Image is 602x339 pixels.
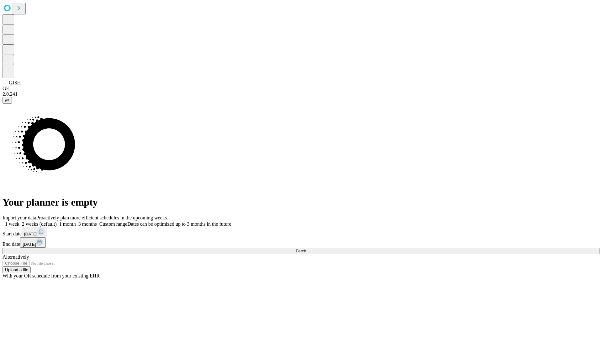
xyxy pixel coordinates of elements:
span: With your OR schedule from your existing EHR [3,273,100,278]
button: [DATE] [20,237,46,248]
span: Proactively plan more efficient schedules in the upcoming weeks. [36,215,168,220]
span: 1 week [5,221,19,227]
span: @ [5,98,9,103]
button: @ [3,97,12,104]
span: 3 months [78,221,97,227]
button: Fetch [3,248,599,254]
span: Custom range [99,221,127,227]
span: [DATE] [23,242,36,247]
div: Start date [3,227,599,237]
span: Fetch [296,249,306,253]
span: 1 month [59,221,76,227]
span: 2 weeks (default) [22,221,57,227]
button: [DATE] [22,227,47,237]
button: Upload a file [3,266,31,273]
div: GEI [3,86,599,91]
div: 2.0.241 [3,91,599,97]
span: Dates can be optimized up to 3 months in the future. [127,221,232,227]
h1: Your planner is empty [3,196,599,208]
span: Alternatively [3,254,29,260]
span: [DATE] [24,232,37,236]
span: Import your data [3,215,36,220]
div: End date [3,237,599,248]
span: GJSH [9,80,21,85]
